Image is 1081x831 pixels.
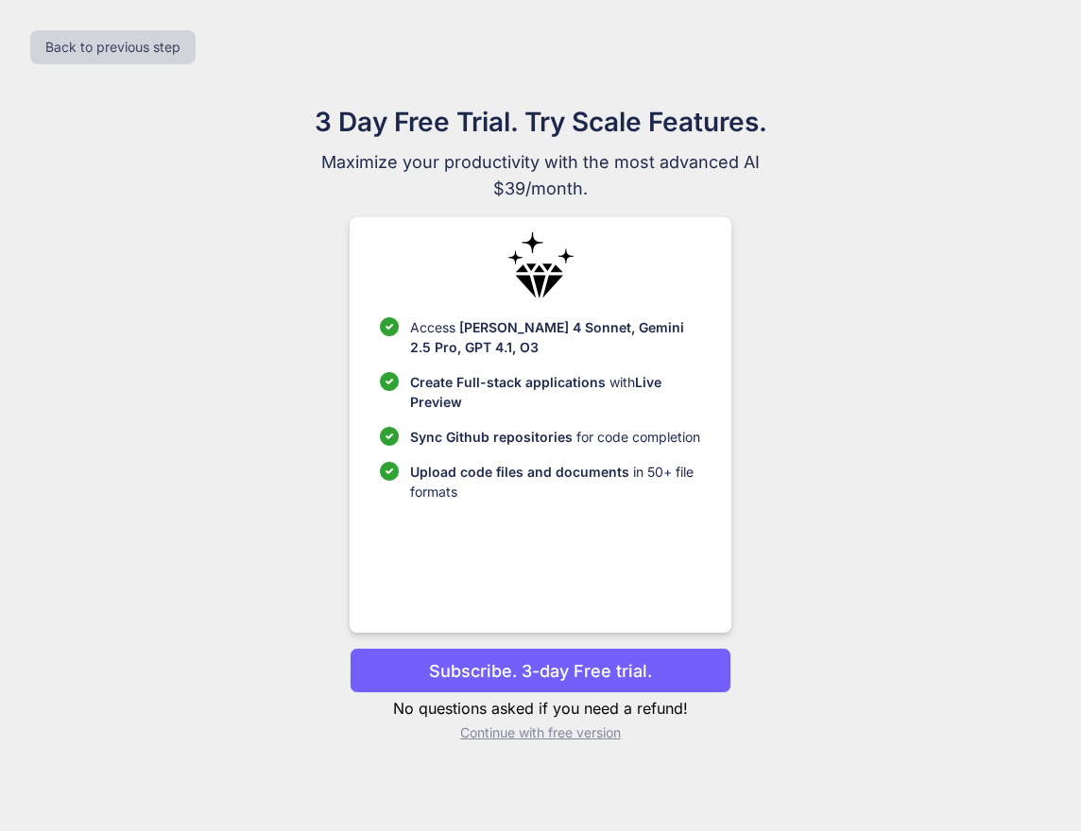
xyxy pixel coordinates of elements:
span: [PERSON_NAME] 4 Sonnet, Gemini 2.5 Pro, GPT 4.1, O3 [410,319,684,355]
span: Maximize your productivity with the most advanced AI [223,149,858,176]
img: checklist [380,317,399,336]
img: checklist [380,462,399,481]
span: Upload code files and documents [410,464,629,480]
span: Create Full-stack applications [410,374,609,390]
p: Subscribe. 3-day Free trial. [429,658,652,684]
img: checklist [380,427,399,446]
p: No questions asked if you need a refund! [350,697,730,720]
h1: 3 Day Free Trial. Try Scale Features. [223,102,858,142]
p: in 50+ file formats [410,462,700,501]
p: for code completion [410,427,700,447]
span: Sync Github repositories [410,429,573,445]
span: $39/month. [223,176,858,202]
p: with [410,372,700,412]
button: Back to previous step [30,30,196,64]
img: checklist [380,372,399,391]
button: Subscribe. 3-day Free trial. [350,648,730,693]
p: Access [410,317,700,357]
p: Continue with free version [350,723,730,742]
